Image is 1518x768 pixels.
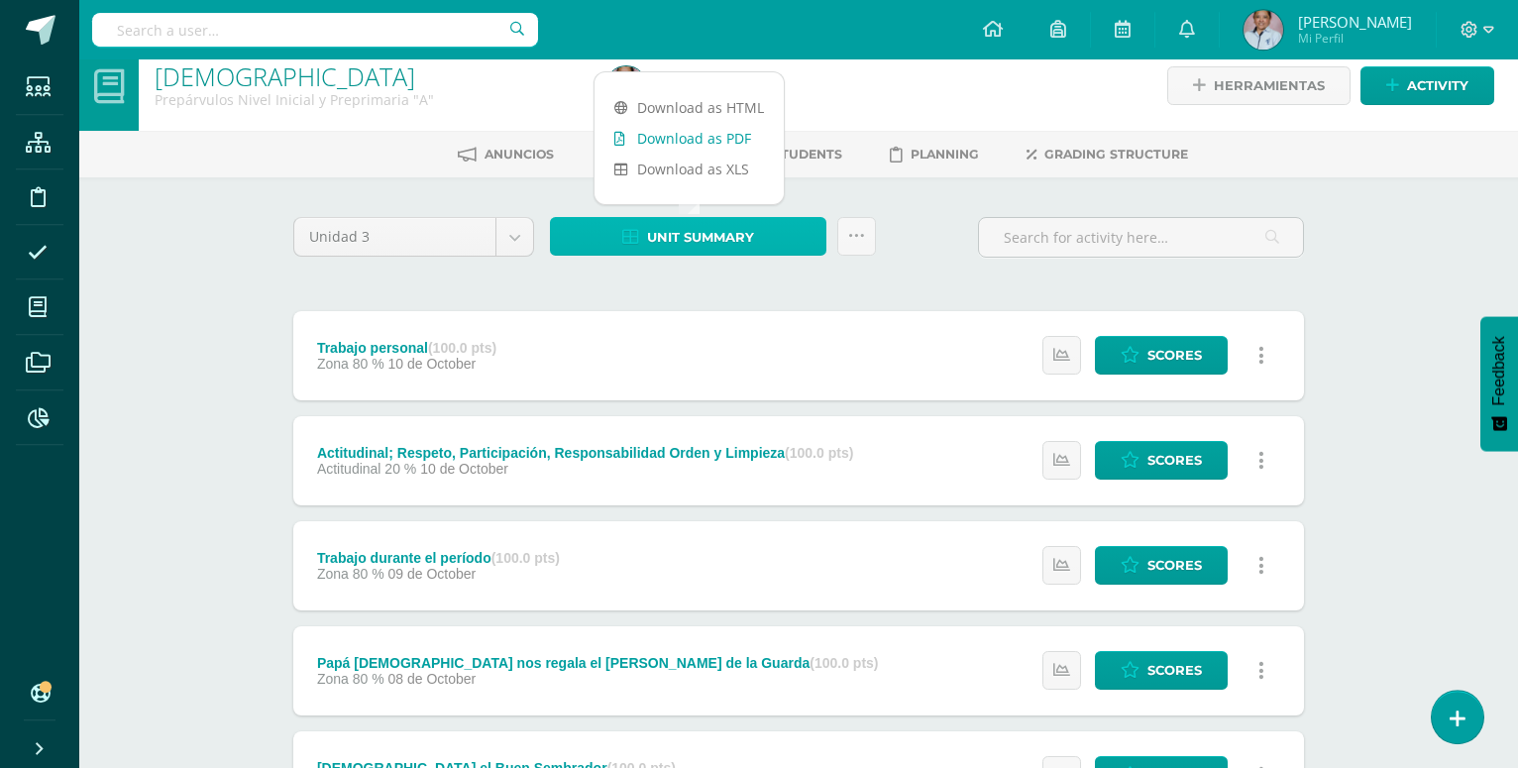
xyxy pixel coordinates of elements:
span: Scores [1147,442,1202,479]
a: Unidad 3 [294,218,533,256]
a: Planning [890,139,979,170]
a: Scores [1095,441,1228,480]
span: Mi Perfil [1298,30,1412,47]
span: Zona 80 % [317,671,384,687]
img: 55aacedf8adb5f628c9ac20f0ef23465.png [606,66,646,106]
span: Activity [1407,67,1468,104]
span: Scores [1147,547,1202,584]
span: Unidad 3 [309,218,481,256]
a: Anuncios [458,139,554,170]
a: Activity [1360,66,1494,105]
span: [PERSON_NAME] [1298,12,1412,32]
strong: (100.0 pts) [491,550,560,566]
span: 10 de October [388,356,477,372]
span: Zona 80 % [317,356,384,372]
input: Search a user… [92,13,538,47]
img: 55aacedf8adb5f628c9ac20f0ef23465.png [1244,10,1283,50]
h1: Evangelización [155,62,583,90]
div: Trabajo personal [317,340,496,356]
span: 08 de October [388,671,477,687]
strong: (100.0 pts) [428,340,496,356]
span: Grading structure [1044,147,1188,162]
a: [DEMOGRAPHIC_DATA] [155,59,415,93]
a: Download as HTML [595,92,784,123]
a: Scores [1095,336,1228,375]
span: Planning [911,147,979,162]
span: Students [773,147,842,162]
span: Anuncios [485,147,554,162]
span: Scores [1147,337,1202,374]
a: Herramientas [1167,66,1351,105]
span: 10 de October [420,461,508,477]
a: Scores [1095,546,1228,585]
div: Trabajo durante el período [317,550,560,566]
div: Papá [DEMOGRAPHIC_DATA] nos regala el [PERSON_NAME] de la Guarda [317,655,879,671]
a: Unit summary [550,217,826,256]
span: Unit summary [647,219,754,256]
div: Actitudinal; Respeto, Participación, Responsabilidad Orden y Limpieza [317,445,853,461]
a: Download as PDF [595,123,784,154]
strong: (100.0 pts) [785,445,853,461]
span: 09 de October [388,566,477,582]
a: Scores [1095,651,1228,690]
span: Actitudinal 20 % [317,461,416,477]
a: Download as XLS [595,154,784,184]
a: Students [744,139,842,170]
button: Feedback - Mostrar encuesta [1480,316,1518,451]
input: Search for activity here… [979,218,1303,257]
div: Prepárvulos Nivel Inicial y Preprimaria 'A' [155,90,583,109]
span: Zona 80 % [317,566,384,582]
strong: (100.0 pts) [810,655,878,671]
span: Scores [1147,652,1202,689]
span: Feedback [1490,336,1508,405]
span: Herramientas [1214,67,1325,104]
a: Grading structure [1027,139,1188,170]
